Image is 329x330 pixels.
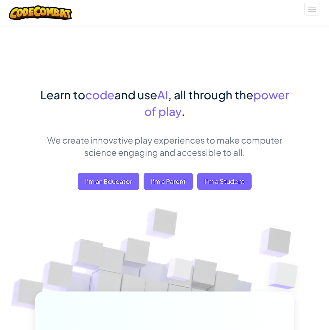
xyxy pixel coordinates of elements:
a: I'm a Parent [144,173,193,190]
img: CodeCombat logo [9,5,72,20]
span: AI [157,87,168,102]
a: I'm an Educator [78,173,139,190]
p: We create innovative play experiences to make computer science engaging and accessible to all. [35,134,294,158]
button: I'm a Student [197,173,252,190]
span: . [181,104,185,118]
img: Overlap cubes [253,243,320,309]
img: Overlap cubes [152,243,208,300]
span: code [85,87,114,102]
span: , all through the [168,87,253,102]
span: and use [114,87,157,102]
span: Learn to [40,87,85,102]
